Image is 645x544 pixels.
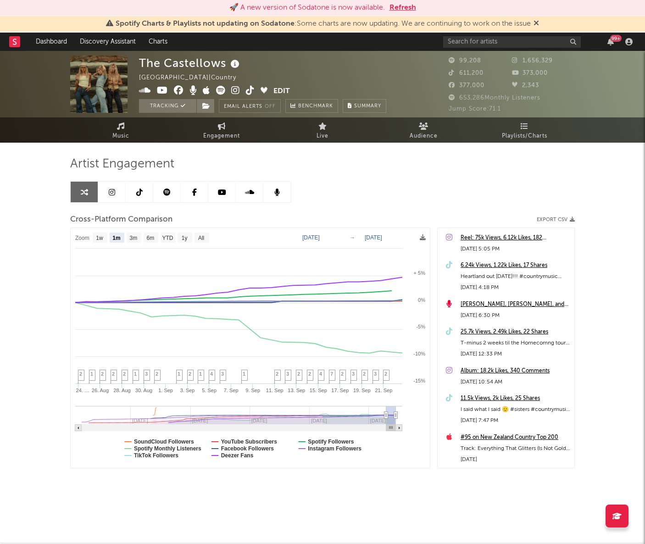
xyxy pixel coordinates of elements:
[243,371,245,377] span: 1
[341,371,344,377] span: 2
[461,233,570,244] a: Reel: 75k Views, 6.12k Likes, 182 Comments
[210,371,213,377] span: 4
[79,371,82,377] span: 2
[461,244,570,255] div: [DATE] 5:05 PM
[534,20,539,28] span: Dismiss
[461,260,570,271] a: 6.24k Views, 1.22k Likes, 17 Shares
[461,366,570,377] a: Album: 18.2k Likes, 340 Comments
[182,235,188,241] text: 1y
[266,388,284,393] text: 11. Sep
[461,282,570,293] div: [DATE] 4:18 PM
[413,351,425,356] text: -10%
[113,388,130,393] text: 28. Aug
[502,131,547,142] span: Playlists/Charts
[70,159,174,170] span: Artist Engagement
[461,327,570,338] a: 25.7k Views, 2.49k Likes, 22 Shares
[112,371,115,377] span: 2
[265,104,276,109] em: Off
[461,432,570,443] a: #95 on New Zealand Country Top 200
[512,58,553,64] span: 1,656,329
[352,371,355,377] span: 3
[199,371,202,377] span: 1
[373,117,474,143] a: Audience
[276,371,278,377] span: 2
[310,388,327,393] text: 15. Sep
[116,20,295,28] span: Spotify Charts & Playlists not updating on Sodatone
[272,117,373,143] a: Live
[134,452,178,459] text: TikTok Followers
[198,235,204,241] text: All
[512,70,548,76] span: 373,000
[607,38,614,45] button: 99+
[96,235,103,241] text: 1w
[537,217,575,222] button: Export CSV
[221,439,278,445] text: YouTube Subscribers
[134,371,137,377] span: 1
[512,83,539,89] span: 2,343
[178,371,180,377] span: 1
[443,36,581,48] input: Search for artists
[101,371,104,377] span: 2
[374,371,377,377] span: 3
[145,371,148,377] span: 3
[414,270,426,276] text: + 5%
[389,2,416,13] button: Refresh
[410,131,438,142] span: Audience
[474,117,575,143] a: Playlists/Charts
[147,235,155,241] text: 6m
[610,35,622,42] div: 99 +
[461,338,570,349] div: T-minus 2 weeks til the Homecomng tour #thecastellows #tour #ontour #livemusic #countrymusic
[112,235,120,241] text: 1m
[363,371,366,377] span: 2
[90,371,93,377] span: 1
[449,70,484,76] span: 611,200
[116,20,531,28] span: : Some charts are now updating. We are continuing to work on the issue
[461,404,570,415] div: I said what I said 🫡 #sisters #countrymusic #thecastellows #sistersforever
[202,388,217,393] text: 5. Sep
[461,393,570,404] div: 11.5k Views, 2k Likes, 25 Shares
[70,117,171,143] a: Music
[375,388,392,393] text: 21. Sep
[221,371,224,377] span: 3
[130,235,138,241] text: 3m
[384,371,387,377] span: 2
[171,117,272,143] a: Engagement
[286,371,289,377] span: 3
[298,101,333,112] span: Benchmark
[308,445,361,452] text: Instagram Followers
[461,310,570,321] div: [DATE] 6:30 PM
[308,371,311,377] span: 2
[219,99,281,113] button: Email AlertsOff
[221,445,274,452] text: Facebook Followers
[449,83,484,89] span: 377,000
[418,297,425,303] text: 0%
[354,104,381,109] span: Summary
[162,235,173,241] text: YTD
[156,371,158,377] span: 2
[70,214,172,225] span: Cross-Platform Comparison
[461,299,570,310] a: [PERSON_NAME], [PERSON_NAME], and The Castellows at [US_STATE][GEOGRAPHIC_DATA] ([DATE])
[92,388,109,393] text: 26. Aug
[75,235,89,241] text: Zoom
[461,271,570,282] div: Heartland out [DATE]!!! #countrymusic #newmusic #thecastellows #unreleased #sisters
[229,2,385,13] div: 🚀 A new version of Sodatone is now available.
[416,324,425,329] text: -5%
[203,131,240,142] span: Engagement
[134,439,194,445] text: SoundCloud Followers
[449,106,501,112] span: Jump Score: 71.1
[273,86,290,97] button: Edit
[139,72,247,83] div: [GEOGRAPHIC_DATA] | Country
[343,99,386,113] button: Summary
[123,371,126,377] span: 2
[134,445,201,452] text: Spotify Monthly Listeners
[461,454,570,465] div: [DATE]
[139,56,242,71] div: The Castellows
[189,371,191,377] span: 2
[413,378,425,383] text: -15%
[29,33,73,51] a: Dashboard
